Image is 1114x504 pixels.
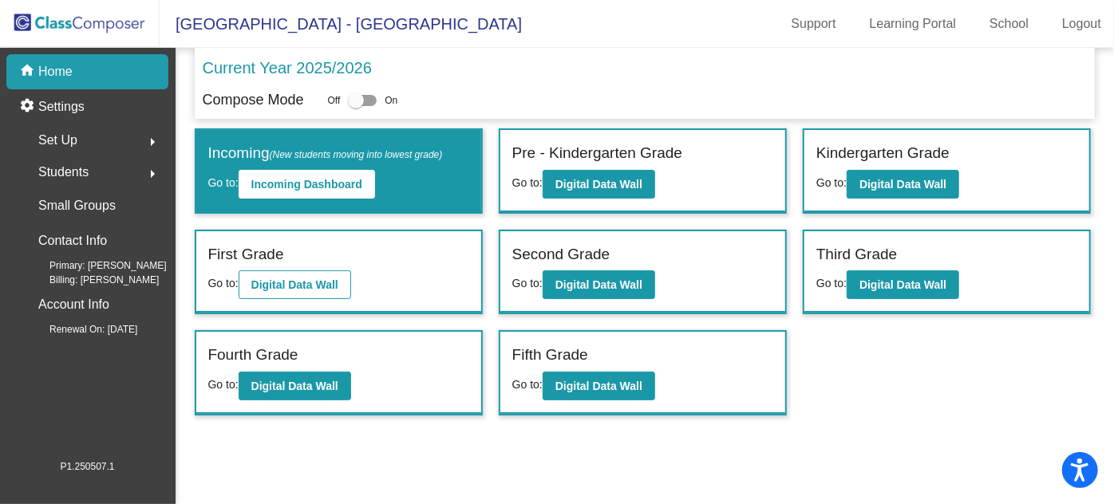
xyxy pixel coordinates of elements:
[160,11,522,37] span: [GEOGRAPHIC_DATA] - [GEOGRAPHIC_DATA]
[512,277,543,289] span: Go to:
[38,293,109,316] p: Account Info
[38,97,85,116] p: Settings
[208,142,443,165] label: Incoming
[251,178,362,191] b: Incoming Dashboard
[38,161,89,183] span: Students
[19,97,38,116] mat-icon: settings
[38,129,77,152] span: Set Up
[555,278,642,291] b: Digital Data Wall
[543,372,655,400] button: Digital Data Wall
[251,380,338,392] b: Digital Data Wall
[251,278,338,291] b: Digital Data Wall
[208,277,239,289] span: Go to:
[857,11,970,37] a: Learning Portal
[512,378,543,391] span: Go to:
[24,322,137,337] span: Renewal On: [DATE]
[239,270,351,299] button: Digital Data Wall
[847,270,959,299] button: Digital Data Wall
[19,62,38,81] mat-icon: home
[38,230,107,252] p: Contact Info
[816,176,847,189] span: Go to:
[977,11,1041,37] a: School
[512,142,682,165] label: Pre - Kindergarten Grade
[555,380,642,392] b: Digital Data Wall
[239,372,351,400] button: Digital Data Wall
[143,164,162,183] mat-icon: arrow_right
[24,258,167,273] span: Primary: [PERSON_NAME]
[38,195,116,217] p: Small Groups
[208,176,239,189] span: Go to:
[385,93,397,108] span: On
[555,178,642,191] b: Digital Data Wall
[239,170,375,199] button: Incoming Dashboard
[208,378,239,391] span: Go to:
[1049,11,1114,37] a: Logout
[512,344,588,367] label: Fifth Grade
[779,11,849,37] a: Support
[512,176,543,189] span: Go to:
[38,62,73,81] p: Home
[847,170,959,199] button: Digital Data Wall
[270,149,443,160] span: (New students moving into lowest grade)
[143,132,162,152] mat-icon: arrow_right
[203,89,304,111] p: Compose Mode
[816,243,897,266] label: Third Grade
[512,243,610,266] label: Second Grade
[328,93,341,108] span: Off
[816,142,950,165] label: Kindergarten Grade
[859,178,946,191] b: Digital Data Wall
[24,273,159,287] span: Billing: [PERSON_NAME]
[543,170,655,199] button: Digital Data Wall
[208,243,284,266] label: First Grade
[859,278,946,291] b: Digital Data Wall
[543,270,655,299] button: Digital Data Wall
[203,56,372,80] p: Current Year 2025/2026
[816,277,847,289] span: Go to:
[208,344,298,367] label: Fourth Grade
